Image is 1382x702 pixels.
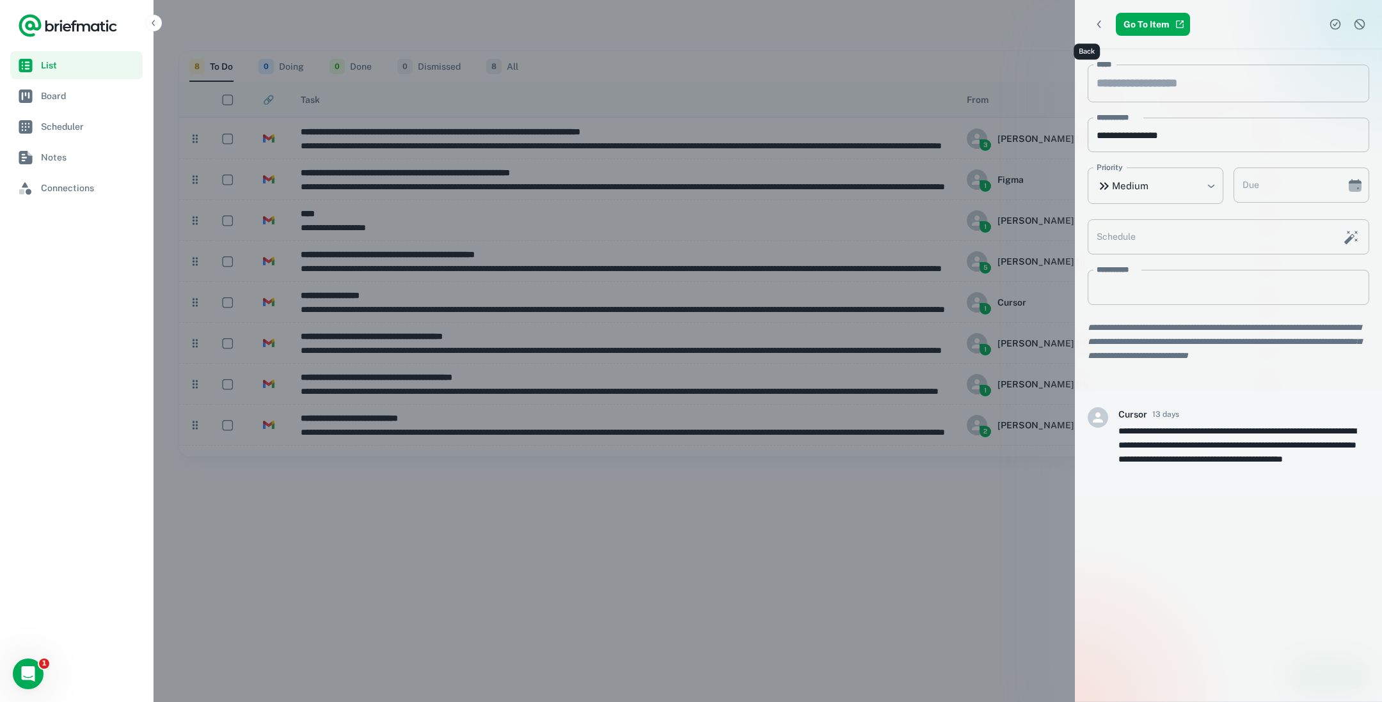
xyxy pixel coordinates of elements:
[1340,226,1362,248] button: Schedule this task with AI
[1088,168,1223,204] div: Medium
[10,143,143,171] a: Notes
[10,174,143,202] a: Connections
[18,13,118,38] a: Logo
[1116,13,1190,36] a: Go To Item
[1342,173,1368,198] button: Choose date
[41,89,138,103] span: Board
[1074,43,1100,59] div: Back
[10,51,143,79] a: List
[10,113,143,141] a: Scheduler
[41,58,138,72] span: List
[41,150,138,164] span: Notes
[1118,407,1147,421] h6: Cursor
[1075,49,1382,701] div: scrollable content
[1097,162,1123,173] label: Priority
[1350,15,1369,34] button: Dismiss task
[41,120,138,134] span: Scheduler
[1088,13,1111,36] button: Back
[13,659,44,689] iframe: Intercom live chat
[1152,409,1179,420] span: 13 days
[41,181,138,195] span: Connections
[39,659,49,669] span: 1
[1326,15,1345,34] button: Complete task
[10,82,143,110] a: Board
